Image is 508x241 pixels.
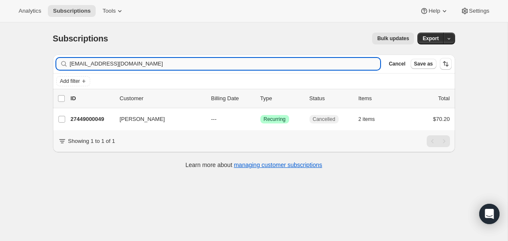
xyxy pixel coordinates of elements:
span: $70.20 [433,116,450,122]
a: managing customer subscriptions [234,162,322,168]
div: 27449000049[PERSON_NAME]---SuccessRecurringCancelled2 items$70.20 [71,113,450,125]
button: 2 items [359,113,384,125]
span: Cancelled [313,116,335,123]
p: Customer [120,94,204,103]
span: Subscriptions [53,8,91,14]
p: Status [309,94,352,103]
span: Cancel [389,60,405,67]
span: Export [422,35,439,42]
span: Save as [414,60,433,67]
button: Cancel [385,59,409,69]
div: IDCustomerBilling DateTypeStatusItemsTotal [71,94,450,103]
button: Settings [456,5,494,17]
button: Save as [411,59,436,69]
span: Subscriptions [53,34,108,43]
p: 27449000049 [71,115,113,123]
span: Analytics [19,8,41,14]
span: Help [428,8,440,14]
button: Sort the results [440,58,452,70]
p: Total [438,94,450,103]
button: Tools [97,5,129,17]
span: Add filter [60,78,80,85]
div: Type [260,94,303,103]
button: Add filter [56,76,90,86]
span: --- [211,116,217,122]
span: Bulk updates [377,35,409,42]
span: Settings [469,8,489,14]
button: Bulk updates [372,33,414,44]
button: Subscriptions [48,5,96,17]
p: Showing 1 to 1 of 1 [68,137,115,145]
div: Items [359,94,401,103]
button: Analytics [14,5,46,17]
input: Filter subscribers [70,58,381,70]
p: Learn more about [185,161,322,169]
p: Billing Date [211,94,254,103]
span: Recurring [264,116,286,123]
p: ID [71,94,113,103]
span: Tools [102,8,116,14]
span: [PERSON_NAME] [120,115,165,123]
button: Help [415,5,453,17]
div: Open Intercom Messenger [479,204,500,224]
button: Export [417,33,444,44]
button: [PERSON_NAME] [115,112,199,126]
nav: Pagination [427,135,450,147]
span: 2 items [359,116,375,123]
